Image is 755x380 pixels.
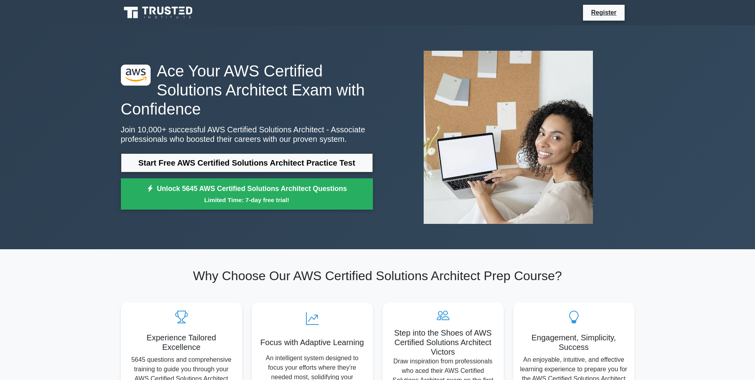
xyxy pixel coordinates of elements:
[127,333,236,352] h5: Experience Tailored Excellence
[121,268,635,283] h2: Why Choose Our AWS Certified Solutions Architect Prep Course?
[131,195,363,204] small: Limited Time: 7-day free trial!
[121,61,373,118] h1: Ace Your AWS Certified Solutions Architect Exam with Confidence
[121,153,373,172] a: Start Free AWS Certified Solutions Architect Practice Test
[121,178,373,210] a: Unlock 5645 AWS Certified Solutions Architect QuestionsLimited Time: 7-day free trial!
[389,328,497,357] h5: Step into the Shoes of AWS Certified Solutions Architect Victors
[520,333,628,352] h5: Engagement, Simplicity, Success
[121,125,373,144] p: Join 10,000+ successful AWS Certified Solutions Architect - Associate professionals who boosted t...
[258,338,367,347] h5: Focus with Adaptive Learning
[586,8,621,17] a: Register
